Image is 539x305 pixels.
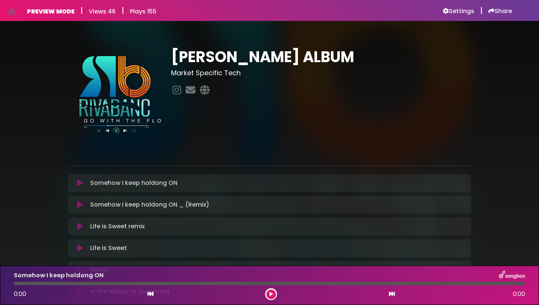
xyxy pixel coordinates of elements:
a: Settings [443,7,474,15]
h6: Plays 155 [130,8,156,15]
p: Somehow I keep holdong ON _ (Remix) [90,200,209,209]
h1: [PERSON_NAME] ALBUM [171,48,471,66]
h5: | [480,6,482,15]
p: Somehow I keep holdong ON [90,179,177,187]
p: jannis [90,265,108,274]
img: songbox-logo-white.png [499,271,525,280]
img: 4pN4B8I1S26pthYFCpPw [68,48,162,142]
p: Life is Sweet remix [90,222,145,231]
h6: Views 46 [89,8,116,15]
a: Share [488,7,512,15]
p: Somehow I keep holdong ON [14,271,104,280]
h5: | [80,6,83,15]
span: 0:00 [14,290,26,298]
h3: Market Specific Tech [171,69,471,77]
h5: | [122,6,124,15]
span: 0:00 [513,290,525,299]
h6: PREVIEW MODE [27,8,74,15]
p: Life is Sweet [90,244,127,253]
